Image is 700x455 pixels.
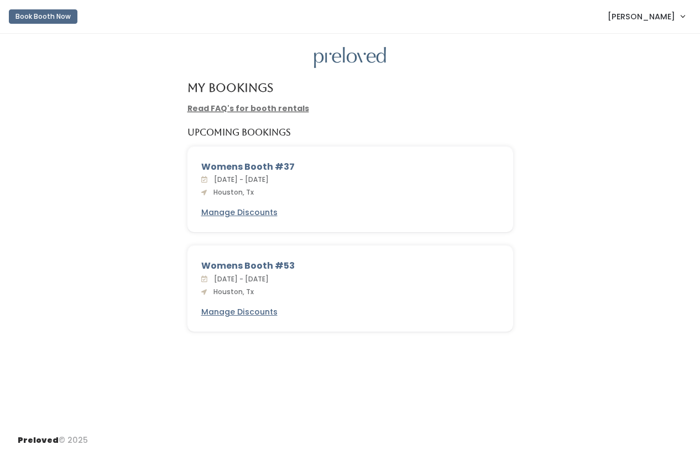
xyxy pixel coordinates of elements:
[9,9,77,24] button: Book Booth Now
[209,187,254,197] span: Houston, Tx
[18,435,59,446] span: Preloved
[201,207,278,218] a: Manage Discounts
[187,103,309,114] a: Read FAQ's for booth rentals
[9,4,77,29] a: Book Booth Now
[209,287,254,296] span: Houston, Tx
[187,81,273,94] h4: My Bookings
[210,175,269,184] span: [DATE] - [DATE]
[201,306,278,317] u: Manage Discounts
[314,47,386,69] img: preloved logo
[201,259,499,273] div: Womens Booth #53
[597,4,696,28] a: [PERSON_NAME]
[608,11,675,23] span: [PERSON_NAME]
[201,306,278,318] a: Manage Discounts
[210,274,269,284] span: [DATE] - [DATE]
[201,160,499,174] div: Womens Booth #37
[187,128,291,138] h5: Upcoming Bookings
[18,426,88,446] div: © 2025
